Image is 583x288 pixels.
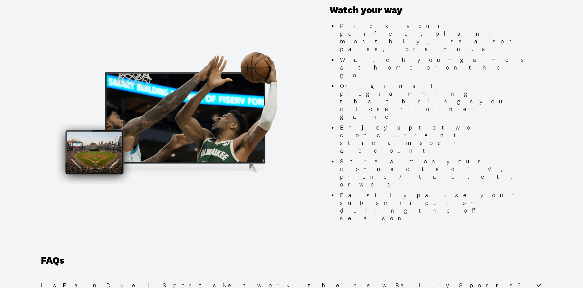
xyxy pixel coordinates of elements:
li: Original programming that brings you closer to the game [337,82,529,121]
li: Watch your games at home or on the go [337,56,529,79]
li: Pick your perfect plan: monthly, season pass, or annual [337,22,529,53]
img: Promotional Image [54,45,301,184]
li: Easily pause your subscription during the off season [337,191,529,222]
h3: Watch your way [329,4,529,16]
li: Enjoy up to two concurrent streams per account [337,124,529,154]
li: Stream on your connected TV, phone/tablet, or web [337,158,529,188]
h1: FAQs [41,255,542,274]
